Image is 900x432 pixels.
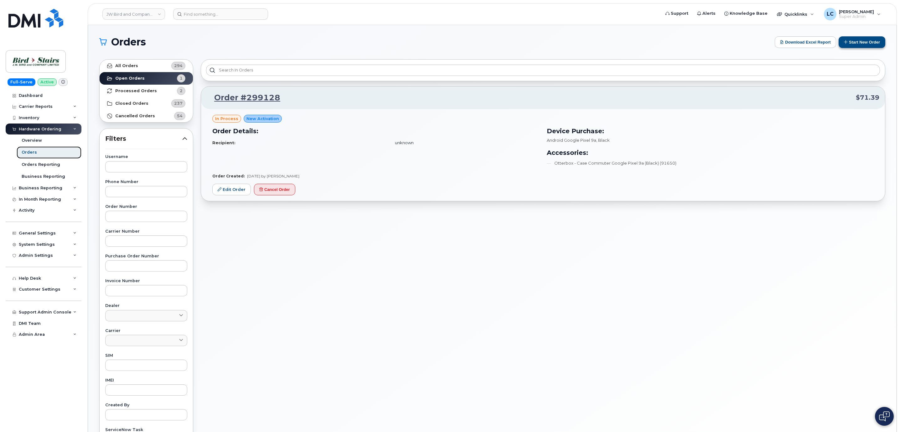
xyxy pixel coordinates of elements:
[115,101,148,106] strong: Closed Orders
[856,93,879,102] span: $71.39
[105,428,187,432] label: ServiceNow Task
[105,180,187,184] label: Phone Number
[105,329,187,333] label: Carrier
[105,229,187,234] label: Carrier Number
[839,36,885,48] button: Start New Order
[596,138,610,143] span: , Black
[105,254,187,258] label: Purchase Order Number
[775,36,836,48] button: Download Excel Report
[247,174,299,178] span: [DATE] by [PERSON_NAME]
[100,110,193,122] a: Cancelled Orders54
[212,184,251,195] a: Edit Order
[547,160,874,166] li: Otterbox - Case Commuter Google Pixel 9a (Black) (91650)
[215,116,238,122] span: in process
[180,88,183,94] span: 2
[100,60,193,72] a: All Orders294
[547,126,874,136] h3: Device Purchase:
[105,378,187,382] label: IMEI
[100,72,193,85] a: Open Orders1
[115,76,145,81] strong: Open Orders
[180,75,183,81] span: 1
[389,137,539,148] td: unknown
[207,92,280,103] a: Order #299128
[105,403,187,407] label: Created By
[174,100,183,106] span: 237
[100,85,193,97] a: Processed Orders2
[547,148,874,157] h3: Accessories:
[105,155,187,159] label: Username
[547,138,596,143] span: Android Google Pixel 9a
[212,140,235,145] strong: Recipient:
[879,411,890,421] img: Open chat
[105,134,182,143] span: Filters
[115,63,138,68] strong: All Orders
[105,304,187,308] label: Dealer
[177,113,183,119] span: 54
[212,174,245,178] strong: Order Created:
[115,113,155,119] strong: Cancelled Orders
[105,279,187,283] label: Invoice Number
[115,88,157,93] strong: Processed Orders
[105,354,187,358] label: SIM
[105,205,187,209] label: Order Number
[206,65,880,76] input: Search in orders
[212,126,539,136] h3: Order Details:
[174,63,183,69] span: 294
[100,97,193,110] a: Closed Orders237
[111,37,146,47] span: Orders
[254,184,295,195] button: Cancel Order
[246,116,279,122] span: New Activation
